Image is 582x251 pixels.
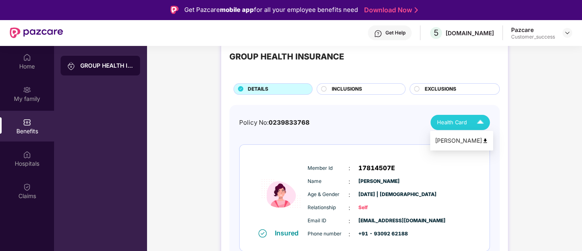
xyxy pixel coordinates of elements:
[430,115,489,130] button: Health Card
[308,204,349,212] span: Relationship
[258,229,267,237] img: svg+xml;base64,PHN2ZyB4bWxucz0iaHR0cDovL3d3dy53My5vcmcvMjAwMC9zdmciIHdpZHRoPSIxNiIgaGVpZ2h0PSIxNi...
[358,230,399,238] span: +91 - 93092 62188
[248,85,268,93] span: DETAILS
[23,183,31,191] img: svg+xml;base64,PHN2ZyBpZD0iQ2xhaW0iIHhtbG5zPSJodHRwOi8vd3d3LnczLm9yZy8yMDAwL3N2ZyIgd2lkdGg9IjIwIi...
[220,6,254,14] strong: mobile app
[349,164,350,173] span: :
[80,62,134,70] div: GROUP HEALTH INSURANCE
[269,119,310,126] span: 0239833768
[308,230,349,238] span: Phone number
[358,163,395,173] span: 17814507E
[275,229,303,237] div: Insured
[358,178,399,185] span: [PERSON_NAME]
[332,85,362,93] span: INCLUSIONS
[256,158,306,229] img: icon
[170,6,179,14] img: Logo
[414,6,418,14] img: Stroke
[10,27,63,38] img: New Pazcare Logo
[437,118,467,126] span: Health Card
[473,115,487,130] img: Icuh8uwCUCF+XjCZyLQsAKiDCM9HiE6CMYmKQaPGkZKaA32CAAACiQcFBJY0IsAAAAASUVORK5CYII=
[511,26,555,34] div: Pazcare
[349,190,350,199] span: :
[434,28,439,38] span: 5
[564,30,571,36] img: svg+xml;base64,PHN2ZyBpZD0iRHJvcGRvd24tMzJ4MzIiIHhtbG5zPSJodHRwOi8vd3d3LnczLm9yZy8yMDAwL3N2ZyIgd2...
[511,34,555,40] div: Customer_success
[229,50,344,63] div: GROUP HEALTH INSURANCE
[23,151,31,159] img: svg+xml;base64,PHN2ZyBpZD0iSG9zcGl0YWxzIiB4bWxucz0iaHR0cDovL3d3dy53My5vcmcvMjAwMC9zdmciIHdpZHRoPS...
[446,29,494,37] div: [DOMAIN_NAME]
[385,30,405,36] div: Get Help
[308,217,349,225] span: Email ID
[308,164,349,172] span: Member Id
[239,118,310,128] div: Policy No:
[349,203,350,212] span: :
[425,85,456,93] span: EXCLUSIONS
[358,204,399,212] span: Self
[482,138,488,144] img: svg+xml;base64,PHN2ZyB4bWxucz0iaHR0cDovL3d3dy53My5vcmcvMjAwMC9zdmciIHdpZHRoPSI0OCIgaGVpZ2h0PSI0OC...
[374,30,382,38] img: svg+xml;base64,PHN2ZyBpZD0iSGVscC0zMngzMiIgeG1sbnM9Imh0dHA6Ly93d3cudzMub3JnLzIwMDAvc3ZnIiB3aWR0aD...
[308,178,349,185] span: Name
[358,217,399,225] span: [EMAIL_ADDRESS][DOMAIN_NAME]
[23,86,31,94] img: svg+xml;base64,PHN2ZyB3aWR0aD0iMjAiIGhlaWdodD0iMjAiIHZpZXdCb3g9IjAgMCAyMCAyMCIgZmlsbD0ibm9uZSIgeG...
[23,118,31,126] img: svg+xml;base64,PHN2ZyBpZD0iQmVuZWZpdHMiIHhtbG5zPSJodHRwOi8vd3d3LnczLm9yZy8yMDAwL3N2ZyIgd2lkdGg9Ij...
[349,230,350,239] span: :
[364,6,415,14] a: Download Now
[349,217,350,226] span: :
[308,191,349,199] span: Age & Gender
[23,53,31,62] img: svg+xml;base64,PHN2ZyBpZD0iSG9tZSIgeG1sbnM9Imh0dHA6Ly93d3cudzMub3JnLzIwMDAvc3ZnIiB3aWR0aD0iMjAiIG...
[358,191,399,199] span: [DATE] | [DEMOGRAPHIC_DATA]
[349,177,350,186] span: :
[435,136,488,145] div: [PERSON_NAME]
[67,62,75,70] img: svg+xml;base64,PHN2ZyB3aWR0aD0iMjAiIGhlaWdodD0iMjAiIHZpZXdCb3g9IjAgMCAyMCAyMCIgZmlsbD0ibm9uZSIgeG...
[184,5,358,15] div: Get Pazcare for all your employee benefits need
